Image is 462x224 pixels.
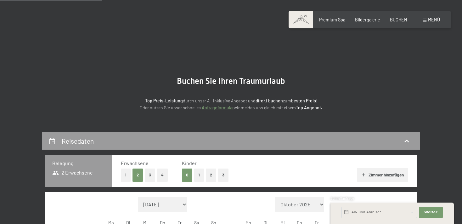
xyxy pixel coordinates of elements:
button: 2 [206,169,216,181]
span: Erwachsene [121,160,149,166]
p: durch unser All-inklusive Angebot und zum ! Oder nutzen Sie unser schnelles wir melden uns gleich... [93,97,369,112]
a: Anfrageformular [202,105,234,110]
button: Zimmer hinzufügen [357,168,408,182]
strong: Top Preis-Leistung [145,98,183,103]
button: 1 [194,169,204,181]
a: BUCHEN [390,17,407,22]
a: Bildergalerie [355,17,380,22]
strong: direkt buchen [256,98,283,103]
button: 3 [218,169,228,181]
span: Buchen Sie Ihren Traumurlaub [177,76,285,86]
button: 4 [157,169,168,181]
span: 2 Erwachsene [52,169,93,176]
strong: besten Preis [291,98,316,103]
button: Weiter [419,207,443,218]
button: 2 [132,169,143,181]
span: Menü [428,17,440,22]
span: Kinder [182,160,197,166]
button: 1 [121,169,131,181]
a: Premium Spa [319,17,345,22]
span: Weiter [424,210,437,215]
h3: Belegung [52,160,104,167]
h2: Reisedaten [62,137,94,145]
button: 3 [145,169,155,181]
strong: Top Angebot. [296,105,322,110]
span: Schnellanfrage [330,196,354,200]
button: 0 [182,169,192,181]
